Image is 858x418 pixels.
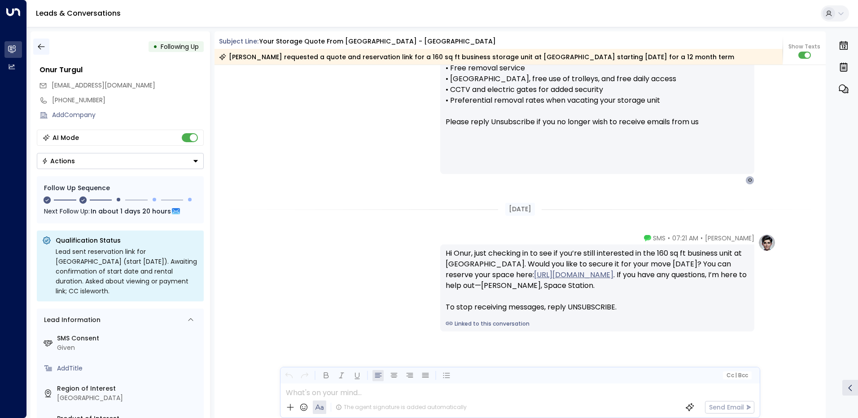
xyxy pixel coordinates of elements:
a: Leads & Conversations [36,8,121,18]
div: Lead Information [41,315,101,325]
span: • [700,234,703,243]
div: • [153,39,158,55]
div: AddCompany [52,110,204,120]
img: profile-logo.png [758,234,776,252]
span: SMS [653,234,665,243]
span: 07:21 AM [672,234,698,243]
span: In about 1 days 20 hours [91,206,171,216]
span: • [668,234,670,243]
a: [URL][DOMAIN_NAME] [534,270,613,280]
button: Undo [283,370,294,381]
div: Hi Onur, just checking in to see if you’re still interested in the 160 sq ft business unit at [GE... [446,248,749,313]
label: Region of Interest [57,384,200,393]
span: [EMAIL_ADDRESS][DOMAIN_NAME] [52,81,155,90]
div: Lead sent reservation link for [GEOGRAPHIC_DATA] (start [DATE]). Awaiting confirmation of start d... [56,247,198,296]
div: [PERSON_NAME] requested a quote and reservation link for a 160 sq ft business storage unit at [GE... [219,52,734,61]
span: onurturgul@gmail.com [52,81,155,90]
a: Linked to this conversation [446,320,749,328]
div: [DATE] [505,203,535,216]
div: Follow Up Sequence [44,183,197,193]
div: Next Follow Up: [44,206,197,216]
span: Cc Bcc [726,372,748,379]
button: Actions [37,153,204,169]
div: Your storage quote from [GEOGRAPHIC_DATA] - [GEOGRAPHIC_DATA] [259,37,496,46]
div: Actions [42,157,75,165]
p: Qualification Status [56,236,198,245]
div: Onur Turgul [39,65,204,75]
span: [PERSON_NAME] [705,234,754,243]
div: The agent signature is added automatically [336,403,467,411]
span: Show Texts [788,43,820,51]
span: | [735,372,737,379]
span: Following Up [161,42,199,51]
div: AddTitle [57,364,200,373]
label: SMS Consent [57,334,200,343]
span: Subject Line: [219,37,258,46]
div: AI Mode [53,133,79,142]
div: Given [57,343,200,353]
div: [GEOGRAPHIC_DATA] [57,393,200,403]
div: [PHONE_NUMBER] [52,96,204,105]
button: Cc|Bcc [722,371,751,380]
div: Button group with a nested menu [37,153,204,169]
div: O [745,176,754,185]
button: Redo [299,370,310,381]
